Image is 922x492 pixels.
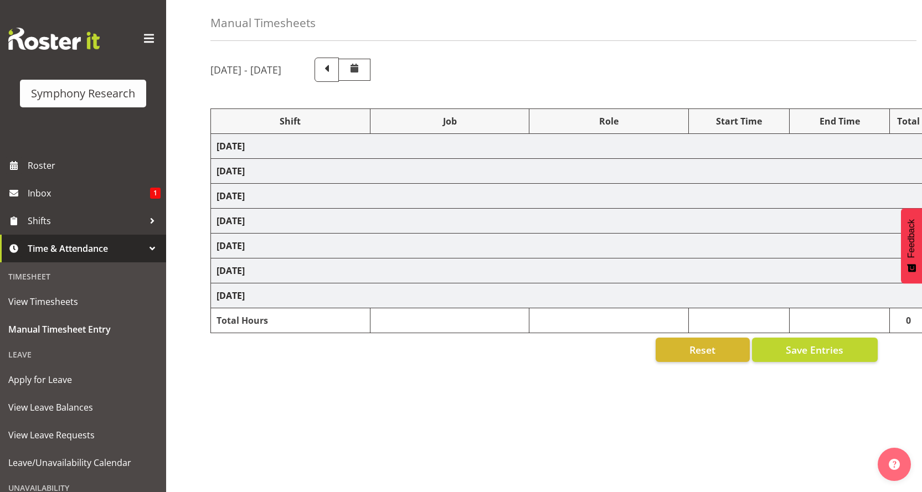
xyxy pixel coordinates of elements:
span: Shifts [28,213,144,229]
span: Time & Attendance [28,240,144,257]
div: Shift [217,115,364,128]
img: Rosterit website logo [8,28,100,50]
button: Feedback - Show survey [901,208,922,283]
button: Reset [656,338,750,362]
span: View Timesheets [8,293,158,310]
button: Save Entries [752,338,878,362]
div: Start Time [694,115,784,128]
span: Apply for Leave [8,371,158,388]
div: Total [895,115,921,128]
a: View Timesheets [3,288,163,315]
td: Total Hours [211,308,370,333]
h4: Manual Timesheets [210,17,316,29]
span: View Leave Balances [8,399,158,416]
a: Leave/Unavailability Calendar [3,449,163,477]
div: Timesheet [3,265,163,288]
img: help-xxl-2.png [889,459,900,470]
div: Job [376,115,524,128]
span: Roster [28,157,161,174]
span: Reset [689,343,715,357]
span: Feedback [906,219,916,258]
div: Symphony Research [31,85,135,102]
span: Inbox [28,185,150,201]
a: View Leave Balances [3,393,163,421]
div: End Time [795,115,884,128]
span: Leave/Unavailability Calendar [8,454,158,471]
h5: [DATE] - [DATE] [210,64,281,76]
div: Leave [3,343,163,366]
div: Role [535,115,683,128]
span: Manual Timesheet Entry [8,321,158,338]
a: Manual Timesheet Entry [3,315,163,343]
span: 1 [150,188,161,199]
a: View Leave Requests [3,421,163,449]
span: Save Entries [786,343,843,357]
a: Apply for Leave [3,366,163,393]
span: View Leave Requests [8,427,158,443]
